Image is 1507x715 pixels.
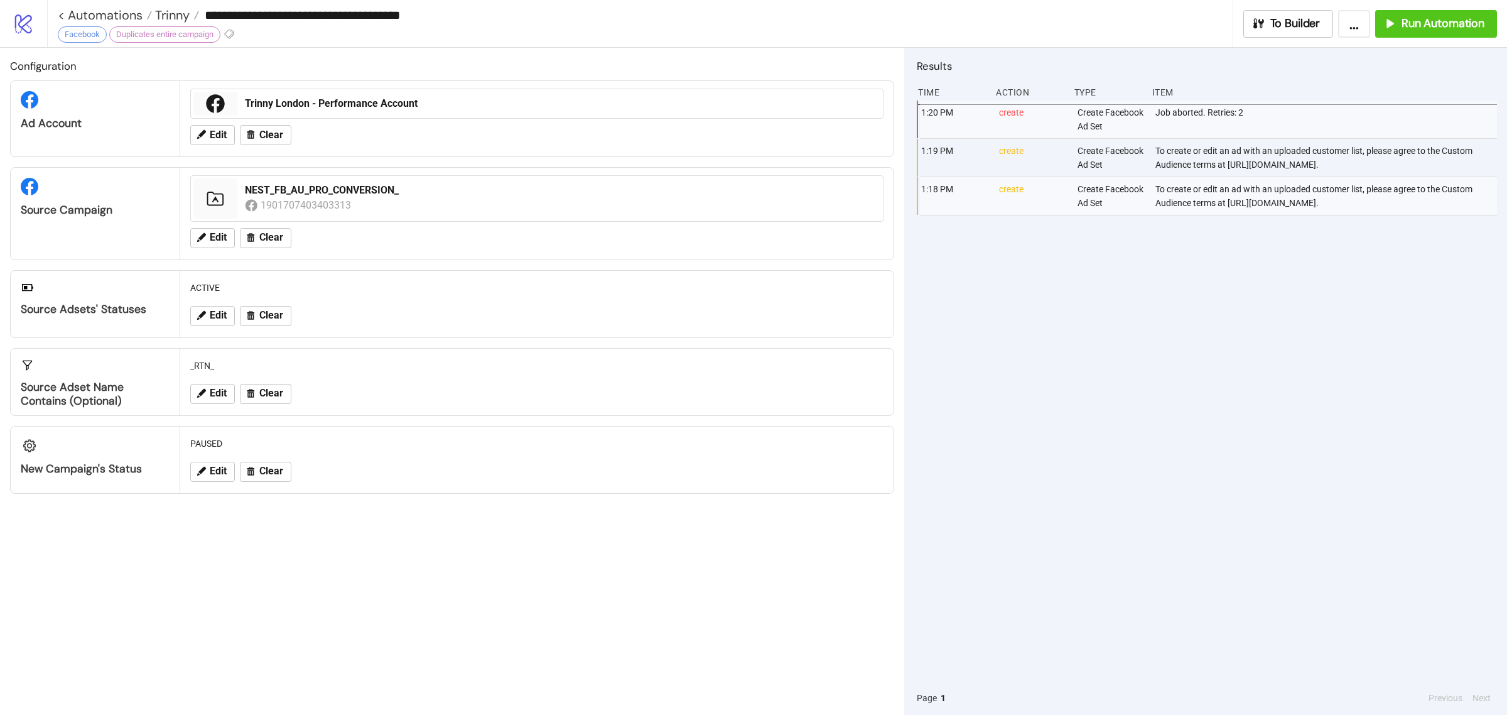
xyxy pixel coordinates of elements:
button: Previous [1425,691,1466,705]
div: Create Facebook Ad Set [1076,101,1145,138]
div: Create Facebook Ad Set [1076,177,1145,215]
div: Source Adsets' Statuses [21,302,170,317]
span: Trinny [152,7,190,23]
button: Clear [240,228,291,248]
div: NEST_FB_AU_PRO_CONVERSION_ [245,183,875,197]
button: Clear [240,306,291,326]
div: Duplicates entire campaign [109,26,220,43]
div: Item [1151,80,1497,104]
div: Facebook [58,26,107,43]
button: ... [1338,10,1370,38]
span: Clear [259,466,283,477]
div: 1:18 PM [920,177,989,215]
div: Job aborted. Retries: 2 [1154,101,1500,138]
span: Page [917,691,937,705]
span: Edit [210,129,227,141]
div: Source Adset Name contains (optional) [21,380,170,409]
span: Edit [210,388,227,399]
span: To Builder [1270,16,1321,31]
div: ACTIVE [185,276,889,300]
span: Edit [210,466,227,477]
h2: Configuration [10,58,894,74]
button: Edit [190,462,235,482]
span: Edit [210,310,227,321]
div: Create Facebook Ad Set [1076,139,1145,177]
button: 1 [937,691,949,705]
button: Edit [190,384,235,404]
div: Ad Account [21,116,170,131]
button: Clear [240,384,291,404]
div: 1901707403403313 [261,197,353,213]
div: To create or edit an ad with an uploaded customer list, please agree to the Custom Audience terms... [1154,139,1500,177]
button: Next [1469,691,1494,705]
div: Time [917,80,986,104]
div: Type [1073,80,1142,104]
div: create [998,177,1067,215]
button: Clear [240,125,291,145]
span: Run Automation [1402,16,1484,31]
div: 1:19 PM [920,139,989,177]
div: To create or edit an ad with an uploaded customer list, please agree to the Custom Audience terms... [1154,177,1500,215]
button: Run Automation [1375,10,1497,38]
div: New Campaign's Status [21,462,170,476]
span: Clear [259,129,283,141]
div: Action [995,80,1064,104]
button: To Builder [1243,10,1334,38]
span: Clear [259,388,283,399]
div: _RTN_ [185,354,889,378]
a: Trinny [152,9,199,21]
div: Trinny London - Performance Account [245,97,875,111]
div: create [998,101,1067,138]
div: 1:20 PM [920,101,989,138]
span: Edit [210,232,227,243]
div: create [998,139,1067,177]
a: < Automations [58,9,152,21]
div: Source Campaign [21,203,170,217]
span: Clear [259,310,283,321]
h2: Results [917,58,1497,74]
div: PAUSED [185,432,889,456]
button: Edit [190,228,235,248]
button: Edit [190,125,235,145]
span: Clear [259,232,283,243]
button: Clear [240,462,291,482]
button: Edit [190,306,235,326]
